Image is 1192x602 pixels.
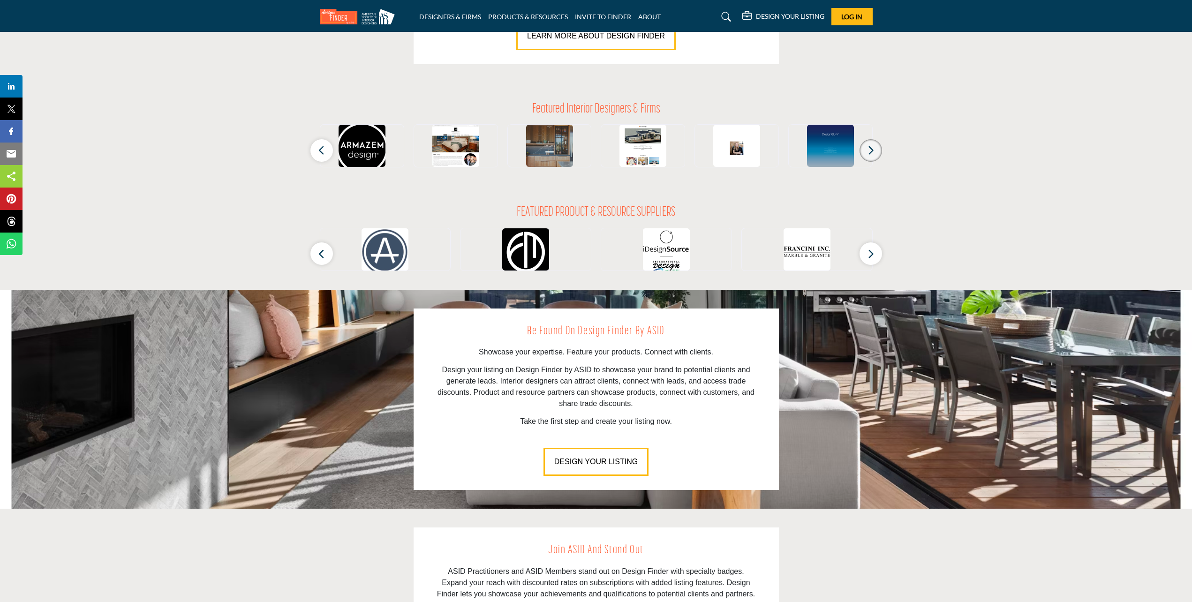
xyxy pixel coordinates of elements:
[488,13,568,21] a: PRODUCTS & RESOURCES
[543,448,649,476] button: DESIGN YOUR LISTING
[643,228,690,275] img: iDesignSource.com by International Design Source
[435,323,758,340] h2: Be Found on Design Finder by ASID
[527,32,665,40] span: LEARN MORE ABOUT DESIGN FINDER
[419,13,481,21] a: DESIGNERS & FIRMS
[516,22,676,50] button: LEARN MORE ABOUT DESIGN FINDER
[554,458,638,466] span: DESIGN YOUR LISTING
[320,9,400,24] img: Site Logo
[784,228,830,275] img: Francini Incorporated
[807,125,854,172] img: DesignGLXY Group LLC
[432,125,479,172] img: Mary Davis
[362,228,408,275] img: AROS
[435,364,758,409] p: Design your listing on Design Finder by ASID to showcase your brand to potential clients and gene...
[435,542,758,559] h2: Join ASID and Stand Out
[831,8,873,25] button: Log In
[435,346,758,358] p: Showcase your expertise. Feature your products. Connect with clients.
[435,566,758,600] p: ASID Practitioners and ASID Members stand out on Design Finder with specialty badges. Expand your...
[841,13,862,21] span: Log In
[435,416,758,427] p: Take the first step and create your listing now.
[526,125,573,172] img: Mise en Place Design
[619,125,666,172] img: AMDLUX
[742,11,824,23] div: DESIGN YOUR LISTING
[517,205,675,221] h2: FEATURED PRODUCT & RESOURCE SUPPLIERS
[575,13,631,21] a: INVITE TO FINDER
[713,125,760,172] img: Adrienne Morgan
[756,12,824,21] h5: DESIGN YOUR LISTING
[712,9,737,24] a: Search
[339,125,385,172] img: Studio Ad
[638,13,661,21] a: ABOUT
[532,102,660,118] h2: Featured Interior Designers & Firms
[502,228,549,275] img: Fordham Marble Company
